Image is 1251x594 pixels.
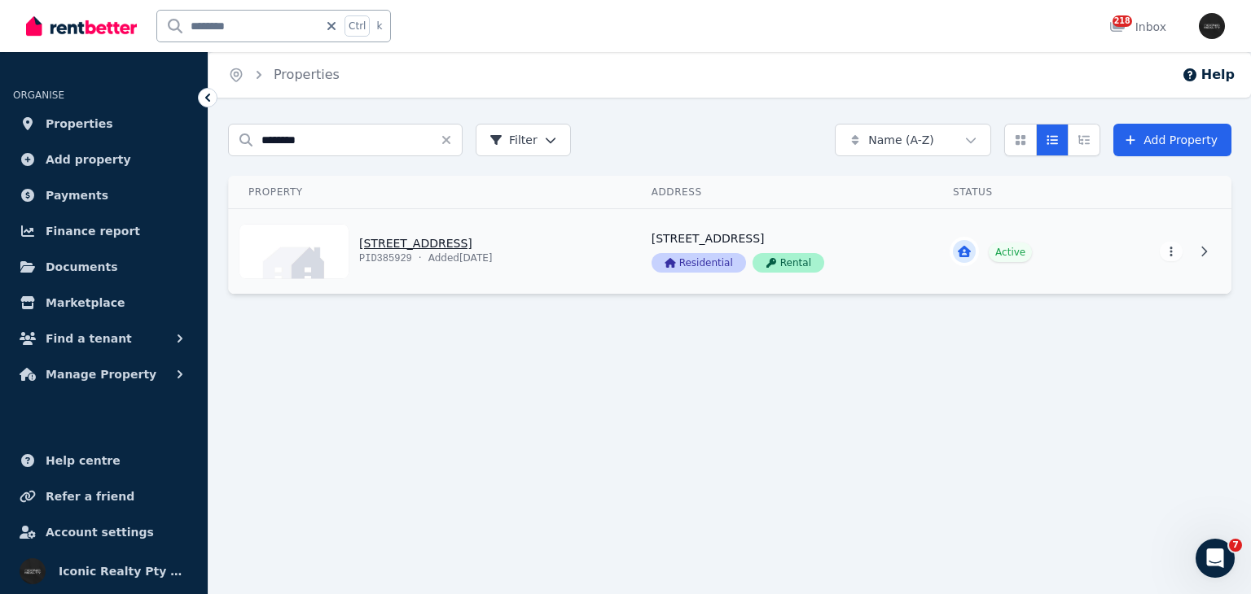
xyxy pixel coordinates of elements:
[835,124,991,156] button: Name (A-Z)
[13,251,195,283] a: Documents
[13,179,195,212] a: Payments
[1036,124,1069,156] button: Compact list view
[274,67,340,82] a: Properties
[1113,15,1132,27] span: 218
[1068,124,1100,156] button: Expanded list view
[632,209,933,294] a: View details for 1/10-16 Llandaff St, Bondi Junction - 51
[229,209,632,294] a: View details for 1/10-16 Llandaff St, Bondi Junction - 51
[13,480,195,513] a: Refer a friend
[46,114,113,133] span: Properties
[933,176,1102,209] th: Status
[13,107,195,140] a: Properties
[13,358,195,391] button: Manage Property
[229,176,632,209] th: Property
[1182,65,1235,85] button: Help
[13,444,195,477] a: Help centre
[26,14,137,38] img: RentBetter
[489,132,538,148] span: Filter
[440,124,463,156] button: Clear search
[46,186,108,205] span: Payments
[13,90,64,101] span: ORGANISE
[1004,124,1100,156] div: View options
[46,487,134,506] span: Refer a friend
[13,143,195,176] a: Add property
[46,451,121,470] span: Help centre
[46,293,125,312] span: Marketplace
[1113,124,1231,156] a: Add Property
[13,215,195,247] a: Finance report
[1160,242,1183,261] button: More options
[1004,124,1037,156] button: Card view
[46,150,131,169] span: Add property
[20,558,46,584] img: Iconic Realty Pty Ltd
[59,561,188,581] span: Iconic Realty Pty Ltd
[1196,539,1235,578] iframe: Intercom live chat
[933,209,1102,294] a: View details for 1/10-16 Llandaff St, Bondi Junction - 51
[1109,19,1166,35] div: Inbox
[46,221,140,241] span: Finance report
[868,132,934,148] span: Name (A-Z)
[1199,13,1225,39] img: Iconic Realty Pty Ltd
[1102,209,1231,294] a: View details for 1/10-16 Llandaff St, Bondi Junction - 51
[376,20,382,33] span: k
[632,176,933,209] th: Address
[476,124,571,156] button: Filter
[13,322,195,355] button: Find a tenant
[46,257,118,277] span: Documents
[13,516,195,548] a: Account settings
[13,286,195,319] a: Marketplace
[46,329,132,348] span: Find a tenant
[208,52,359,98] nav: Breadcrumb
[46,522,154,542] span: Account settings
[345,15,370,37] span: Ctrl
[1229,539,1242,552] span: 7
[46,365,156,384] span: Manage Property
